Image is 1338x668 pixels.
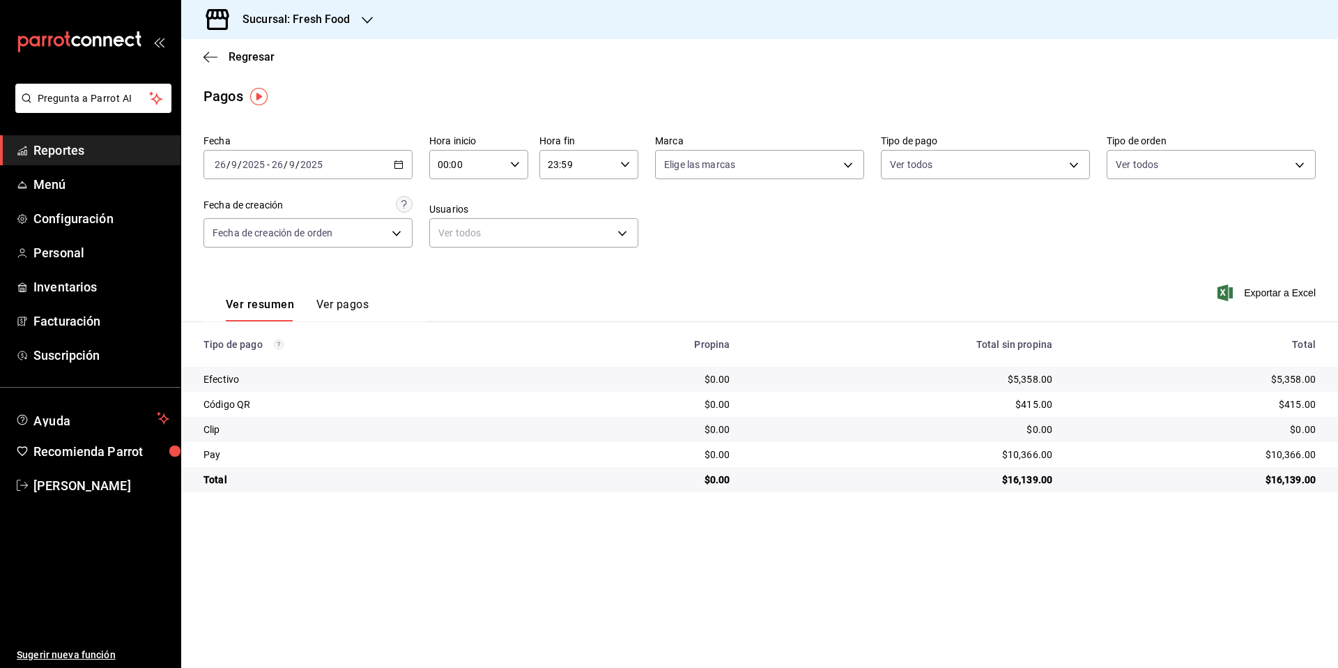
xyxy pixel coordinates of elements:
[203,86,243,107] div: Pagos
[539,136,638,146] label: Hora fin
[1075,473,1316,487] div: $16,139.00
[214,159,226,170] input: --
[890,158,932,172] span: Ver todos
[231,159,238,170] input: --
[753,372,1053,386] div: $5,358.00
[226,298,294,321] button: Ver resumen
[563,339,730,350] div: Propina
[231,11,351,28] h3: Sucursal: Fresh Food
[33,442,169,461] span: Recomienda Parrot
[33,243,169,262] span: Personal
[753,448,1053,462] div: $10,366.00
[274,340,284,349] svg: Los pagos realizados con Pay y otras terminales son montos brutos.
[753,339,1053,350] div: Total sin propina
[563,423,730,437] div: $0.00
[284,159,288,170] span: /
[429,136,528,146] label: Hora inicio
[203,136,413,146] label: Fecha
[316,298,369,321] button: Ver pagos
[563,473,730,487] div: $0.00
[203,448,541,462] div: Pay
[10,101,171,116] a: Pregunta a Parrot AI
[203,50,275,63] button: Regresar
[33,476,169,495] span: [PERSON_NAME]
[289,159,295,170] input: --
[33,141,169,160] span: Reportes
[203,397,541,411] div: Código QR
[203,473,541,487] div: Total
[1116,158,1158,172] span: Ver todos
[1075,448,1316,462] div: $10,366.00
[1075,372,1316,386] div: $5,358.00
[563,372,730,386] div: $0.00
[664,158,735,172] span: Elige las marcas
[563,448,730,462] div: $0.00
[295,159,300,170] span: /
[15,84,171,113] button: Pregunta a Parrot AI
[226,159,231,170] span: /
[213,226,332,240] span: Fecha de creación de orden
[753,397,1053,411] div: $415.00
[238,159,242,170] span: /
[1075,339,1316,350] div: Total
[33,410,151,427] span: Ayuda
[1107,136,1316,146] label: Tipo de orden
[203,423,541,437] div: Clip
[753,423,1053,437] div: $0.00
[33,346,169,365] span: Suscripción
[203,339,541,350] div: Tipo de pago
[1075,423,1316,437] div: $0.00
[300,159,323,170] input: ----
[429,204,638,214] label: Usuarios
[1220,284,1316,301] button: Exportar a Excel
[153,36,164,47] button: open_drawer_menu
[267,159,270,170] span: -
[38,91,150,106] span: Pregunta a Parrot AI
[429,218,638,248] div: Ver todos
[33,175,169,194] span: Menú
[655,136,864,146] label: Marca
[881,136,1090,146] label: Tipo de pago
[33,312,169,331] span: Facturación
[226,298,369,321] div: navigation tabs
[17,648,169,662] span: Sugerir nueva función
[563,397,730,411] div: $0.00
[33,278,169,296] span: Inventarios
[203,198,283,213] div: Fecha de creación
[1075,397,1316,411] div: $415.00
[271,159,284,170] input: --
[203,372,541,386] div: Efectivo
[753,473,1053,487] div: $16,139.00
[229,50,275,63] span: Regresar
[250,88,268,105] img: Tooltip marker
[33,209,169,228] span: Configuración
[242,159,266,170] input: ----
